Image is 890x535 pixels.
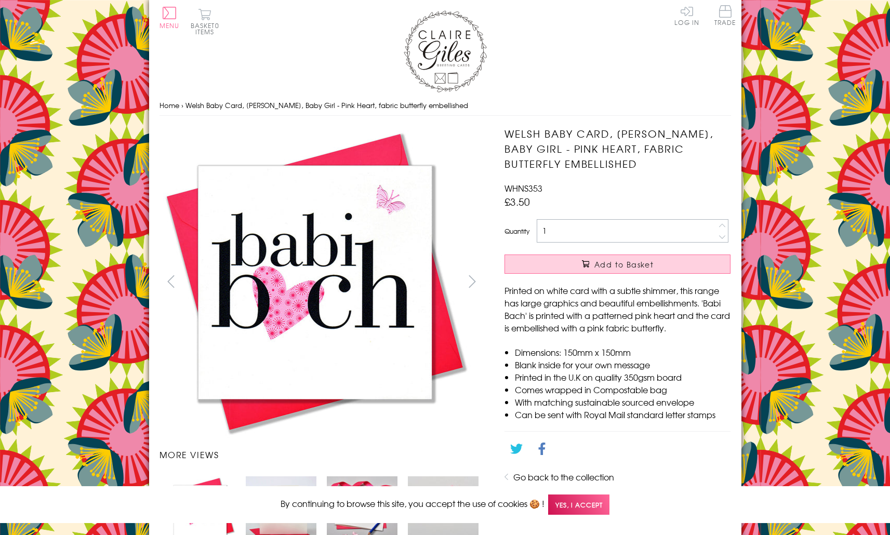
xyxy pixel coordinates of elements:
[714,5,736,28] a: Trade
[515,371,730,383] li: Printed in the U.K on quality 350gsm board
[515,408,730,421] li: Can be sent with Royal Mail standard letter stamps
[181,100,183,110] span: ›
[513,471,614,483] a: Go back to the collection
[484,126,795,438] img: Welsh Baby Card, Babi Bach, Baby Girl - Pink Heart, fabric butterfly embellished
[515,346,730,358] li: Dimensions: 150mm x 150mm
[185,100,468,110] span: Welsh Baby Card, [PERSON_NAME], Baby Girl - Pink Heart, fabric butterfly embellished
[404,10,487,92] img: Claire Giles Greetings Cards
[160,7,180,29] button: Menu
[191,8,219,35] button: Basket0 items
[460,270,484,293] button: next
[515,383,730,396] li: Comes wrapped in Compostable bag
[159,126,471,438] img: Welsh Baby Card, Babi Bach, Baby Girl - Pink Heart, fabric butterfly embellished
[714,5,736,25] span: Trade
[674,5,699,25] a: Log In
[160,270,183,293] button: prev
[548,494,609,515] span: Yes, I accept
[195,21,219,36] span: 0 items
[504,255,730,274] button: Add to Basket
[504,182,542,194] span: WHNS353
[504,126,730,171] h1: Welsh Baby Card, [PERSON_NAME], Baby Girl - Pink Heart, fabric butterfly embellished
[515,358,730,371] li: Blank inside for your own message
[160,448,484,461] h3: More views
[515,396,730,408] li: With matching sustainable sourced envelope
[160,100,179,110] a: Home
[504,194,530,209] span: £3.50
[594,259,654,270] span: Add to Basket
[160,95,731,116] nav: breadcrumbs
[504,284,730,334] p: Printed on white card with a subtle shimmer, this range has large graphics and beautiful embellis...
[504,226,529,236] label: Quantity
[160,21,180,30] span: Menu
